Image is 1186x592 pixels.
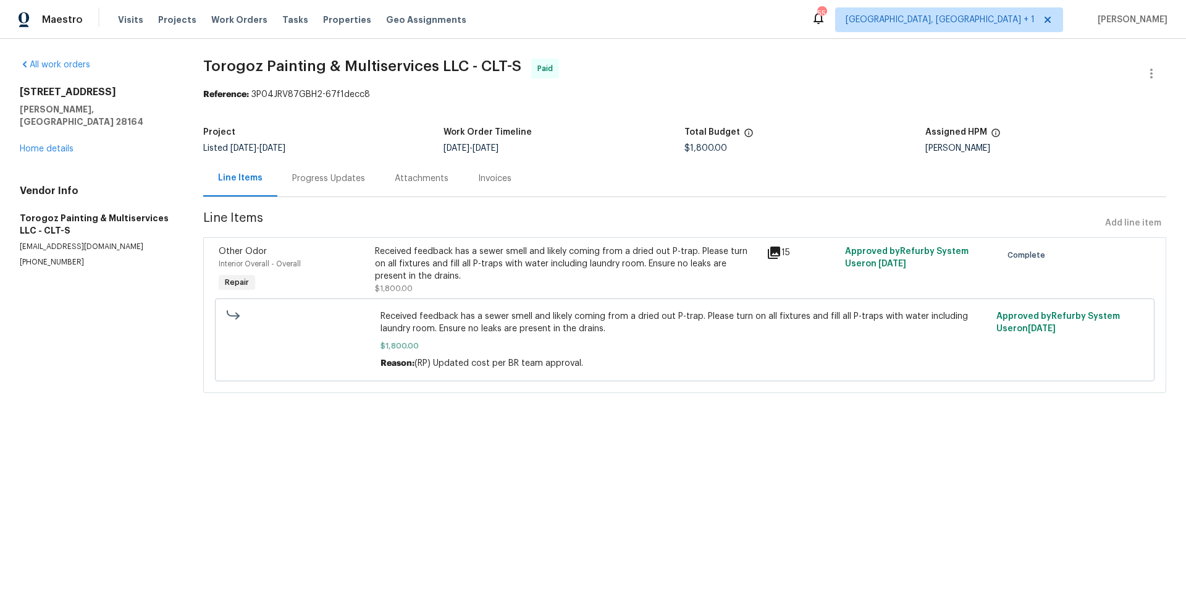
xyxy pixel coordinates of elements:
[203,212,1100,235] span: Line Items
[386,14,466,26] span: Geo Assignments
[375,285,413,292] span: $1,800.00
[684,128,740,137] h5: Total Budget
[381,359,414,368] span: Reason:
[20,86,174,98] h2: [STREET_ADDRESS]
[444,128,532,137] h5: Work Order Timeline
[230,144,256,153] span: [DATE]
[20,103,174,128] h5: [PERSON_NAME], [GEOGRAPHIC_DATA] 28164
[20,257,174,268] p: [PHONE_NUMBER]
[473,144,498,153] span: [DATE]
[444,144,498,153] span: -
[925,128,987,137] h5: Assigned HPM
[20,145,74,153] a: Home details
[817,7,826,20] div: 55
[395,172,448,185] div: Attachments
[203,128,235,137] h5: Project
[211,14,267,26] span: Work Orders
[878,260,906,268] span: [DATE]
[259,144,285,153] span: [DATE]
[20,212,174,237] h5: Torogoz Painting & Multiservices LLC - CLT-S
[230,144,285,153] span: -
[1007,249,1050,261] span: Complete
[118,14,143,26] span: Visits
[219,247,267,256] span: Other Odor
[42,14,83,26] span: Maestro
[1028,324,1056,333] span: [DATE]
[323,14,371,26] span: Properties
[203,59,521,74] span: Torogoz Painting & Multiservices LLC - CLT-S
[292,172,365,185] div: Progress Updates
[203,144,285,153] span: Listed
[684,144,727,153] span: $1,800.00
[381,340,989,352] span: $1,800.00
[158,14,196,26] span: Projects
[203,88,1166,101] div: 3P04JRV87GBH2-67f1decc8
[846,14,1035,26] span: [GEOGRAPHIC_DATA], [GEOGRAPHIC_DATA] + 1
[381,310,989,335] span: Received feedback has a sewer smell and likely coming from a dried out P-trap. Please turn on all...
[444,144,469,153] span: [DATE]
[767,245,838,260] div: 15
[537,62,558,75] span: Paid
[375,245,759,282] div: Received feedback has a sewer smell and likely coming from a dried out P-trap. Please turn on all...
[20,61,90,69] a: All work orders
[925,144,1166,153] div: [PERSON_NAME]
[996,312,1120,333] span: Approved by Refurby System User on
[478,172,511,185] div: Invoices
[282,15,308,24] span: Tasks
[991,128,1001,144] span: The hpm assigned to this work order.
[20,242,174,252] p: [EMAIL_ADDRESS][DOMAIN_NAME]
[845,247,969,268] span: Approved by Refurby System User on
[203,90,249,99] b: Reference:
[218,172,263,184] div: Line Items
[20,185,174,197] h4: Vendor Info
[220,276,254,289] span: Repair
[414,359,583,368] span: (RP) Updated cost per BR team approval.
[1093,14,1167,26] span: [PERSON_NAME]
[219,260,301,268] span: Interior Overall - Overall
[744,128,754,144] span: The total cost of line items that have been proposed by Opendoor. This sum includes line items th...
